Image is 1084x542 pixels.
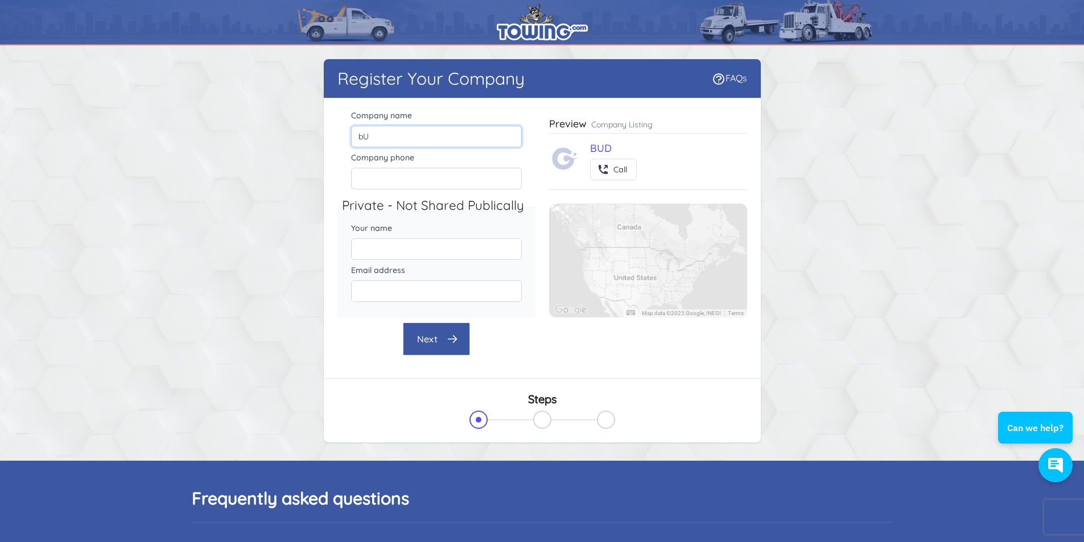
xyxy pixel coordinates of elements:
a: bUD [590,142,612,155]
span: Map data ©2025 Google, INEGI [642,310,721,316]
img: Towing.com Logo [551,145,579,172]
a: Open this area in Google Maps (opens a new window) [552,303,590,317]
label: Company name [351,110,522,121]
legend: Private - Not Shared Publically [342,196,540,216]
h2: Frequently asked questions [192,488,893,508]
label: Your name [351,222,522,234]
button: Keyboard shortcuts [627,310,634,315]
a: Terms (opens in new tab) [728,310,744,316]
div: Call [613,165,627,174]
h1: Register Your Company [337,68,525,89]
label: Company phone [351,152,522,163]
button: Next [403,322,470,355]
iframe: Conversations [990,380,1084,494]
h3: Preview [549,117,587,131]
img: Google [552,303,590,317]
p: Company Listing [591,119,653,130]
a: FAQs [712,72,747,84]
img: logo.png [497,3,588,40]
h3: Steps [337,392,747,406]
button: Call [590,159,637,180]
label: Email address [351,264,522,276]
